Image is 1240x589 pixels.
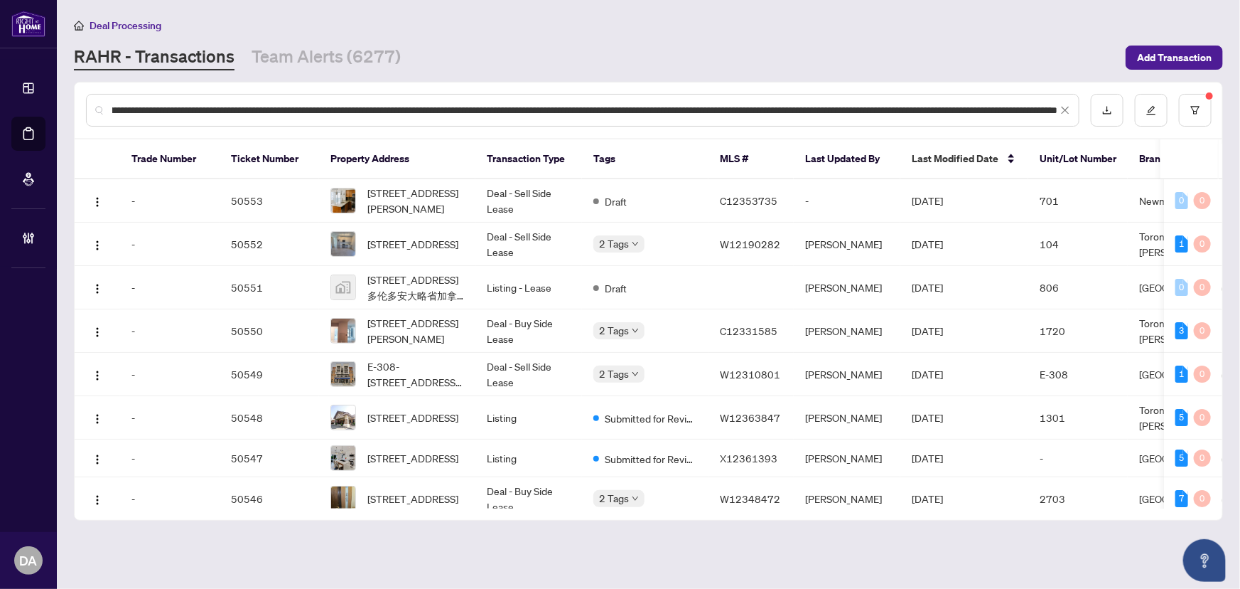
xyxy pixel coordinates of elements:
[720,411,780,424] span: W12363847
[92,370,103,381] img: Logo
[1102,105,1112,115] span: download
[605,280,627,296] span: Draft
[599,490,629,506] span: 2 Tags
[74,45,234,70] a: RAHR - Transactions
[1183,539,1226,582] button: Open asap
[1175,490,1188,507] div: 7
[367,236,458,252] span: [STREET_ADDRESS]
[220,179,319,223] td: 50553
[331,319,355,343] img: thumbnail-img
[632,371,639,378] span: down
[120,179,220,223] td: -
[1175,235,1188,253] div: 1
[1028,396,1128,440] td: 1301
[1194,409,1211,426] div: 0
[912,194,943,207] span: [DATE]
[74,21,84,31] span: home
[331,232,355,256] img: thumbnail-img
[475,440,582,477] td: Listing
[912,452,943,465] span: [DATE]
[1190,105,1200,115] span: filter
[1028,440,1128,477] td: -
[794,223,900,266] td: [PERSON_NAME]
[1126,46,1223,70] button: Add Transaction
[1146,105,1156,115] span: edit
[319,139,475,179] th: Property Address
[367,450,458,466] span: [STREET_ADDRESS]
[794,396,900,440] td: [PERSON_NAME]
[599,235,629,252] span: 2 Tags
[120,266,220,309] td: -
[1091,94,1123,127] button: download
[912,492,943,505] span: [DATE]
[220,440,319,477] td: 50547
[708,139,794,179] th: MLS #
[120,223,220,266] td: -
[912,238,943,250] span: [DATE]
[120,477,220,521] td: -
[86,189,109,212] button: Logo
[367,272,464,303] span: [STREET_ADDRESS]多伦多安大略省加拿大
[92,413,103,425] img: Logo
[1028,266,1128,309] td: 806
[331,362,355,386] img: thumbnail-img
[475,266,582,309] td: Listing - Lease
[632,240,639,248] span: down
[331,446,355,470] img: thumbnail-img
[582,139,708,179] th: Tags
[720,238,780,250] span: W12190282
[220,477,319,521] td: 50546
[1179,94,1212,127] button: filter
[1194,490,1211,507] div: 0
[794,266,900,309] td: [PERSON_NAME]
[720,492,780,505] span: W12348472
[632,495,639,502] span: down
[794,139,900,179] th: Last Updated By
[331,189,355,213] img: thumbnail-img
[120,353,220,396] td: -
[92,240,103,251] img: Logo
[912,324,943,337] span: [DATE]
[86,363,109,386] button: Logo
[220,396,319,440] td: 50548
[1194,192,1211,209] div: 0
[720,324,777,337] span: C12331585
[92,283,103,294] img: Logo
[912,411,943,424] span: [DATE]
[331,487,355,511] img: thumbnail-img
[220,266,319,309] td: 50551
[720,452,777,465] span: X12361393
[92,454,103,465] img: Logo
[1028,309,1128,353] td: 1720
[92,494,103,506] img: Logo
[367,185,464,216] span: [STREET_ADDRESS][PERSON_NAME]
[475,396,582,440] td: Listing
[900,139,1028,179] th: Last Modified Date
[1135,94,1168,127] button: edit
[1194,450,1211,467] div: 0
[1137,46,1212,69] span: Add Transaction
[794,179,900,223] td: -
[120,309,220,353] td: -
[220,309,319,353] td: 50550
[1028,223,1128,266] td: 104
[1175,322,1188,339] div: 3
[794,309,900,353] td: [PERSON_NAME]
[475,309,582,353] td: Deal - Buy Side Lease
[1175,279,1188,296] div: 0
[1028,353,1128,396] td: E-308
[120,396,220,440] td: -
[86,233,109,255] button: Logo
[1194,279,1211,296] div: 0
[1194,322,1211,339] div: 0
[1175,450,1188,467] div: 5
[86,487,109,510] button: Logo
[475,477,582,521] td: Deal - Buy Side Lease
[720,194,777,207] span: C12353735
[605,193,627,209] span: Draft
[720,368,780,381] span: W12310801
[252,45,401,70] a: Team Alerts (6277)
[20,551,38,571] span: DA
[367,359,464,390] span: E-308-[STREET_ADDRESS][PERSON_NAME]
[90,19,161,32] span: Deal Processing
